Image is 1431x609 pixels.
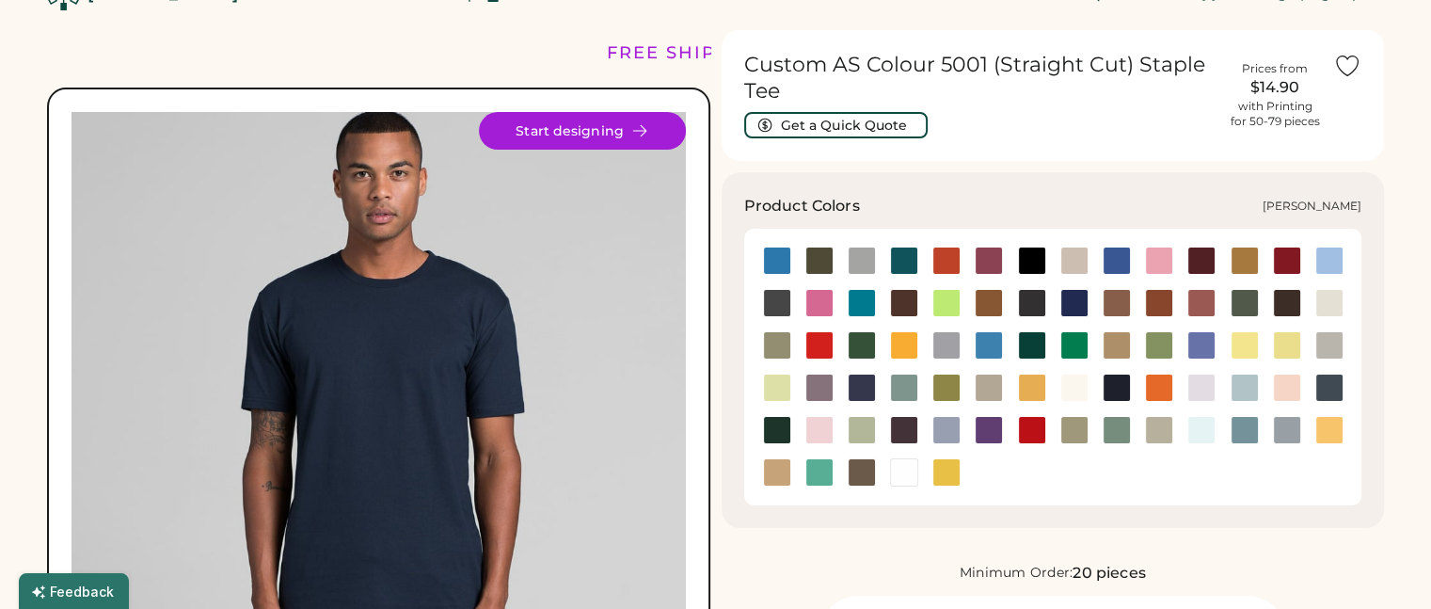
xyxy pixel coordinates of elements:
div: $14.90 [1228,76,1322,99]
button: Get a Quick Quote [744,112,928,138]
div: [PERSON_NAME] [1263,199,1361,214]
div: Minimum Order: [960,564,1073,583]
h1: Custom AS Colour 5001 (Straight Cut) Staple Tee [744,52,1217,104]
h3: Product Colors [744,195,860,217]
button: Start designing [479,112,686,150]
div: Prices from [1242,61,1308,76]
div: 20 pieces [1073,562,1145,585]
div: with Printing for 50-79 pieces [1231,99,1320,129]
div: FREE SHIPPING [607,40,769,66]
